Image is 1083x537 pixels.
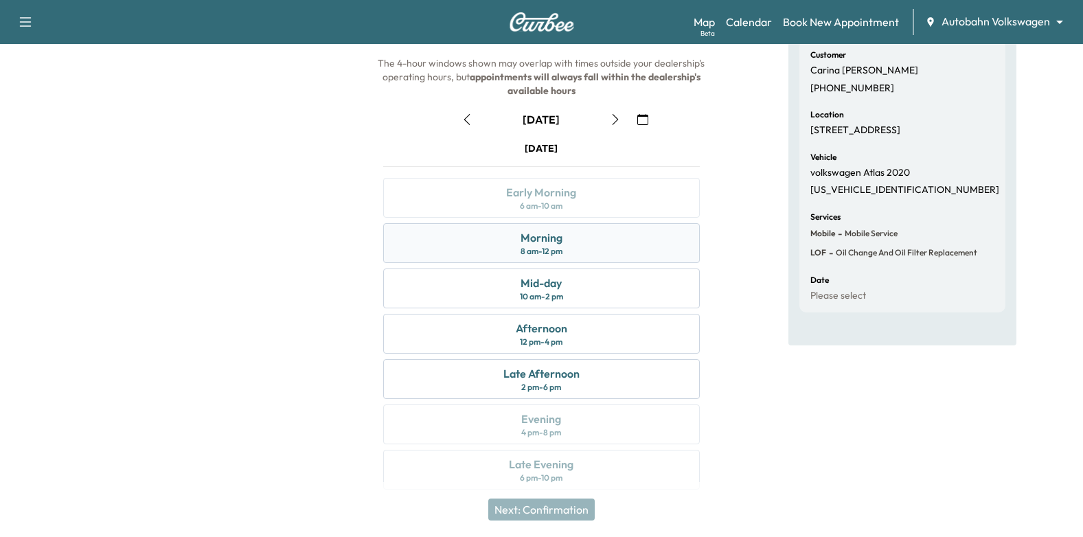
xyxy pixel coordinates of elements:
[810,247,826,258] span: LOF
[810,153,836,161] h6: Vehicle
[521,229,562,246] div: Morning
[694,14,715,30] a: MapBeta
[810,276,829,284] h6: Date
[516,320,567,336] div: Afternoon
[470,71,703,97] b: appointments will always fall within the dealership's available hours
[503,365,580,382] div: Late Afternoon
[520,291,563,302] div: 10 am - 2 pm
[521,275,562,291] div: Mid-day
[810,51,846,59] h6: Customer
[509,12,575,32] img: Curbee Logo
[810,82,894,95] p: [PHONE_NUMBER]
[810,124,900,137] p: [STREET_ADDRESS]
[378,16,707,97] span: The arrival window the night before the service date. The 4-hour windows shown may overlap with t...
[700,28,715,38] div: Beta
[810,228,835,239] span: Mobile
[523,112,560,127] div: [DATE]
[810,111,844,119] h6: Location
[726,14,772,30] a: Calendar
[521,382,561,393] div: 2 pm - 6 pm
[521,246,562,257] div: 8 am - 12 pm
[942,14,1050,30] span: Autobahn Volkswagen
[810,184,999,196] p: [US_VEHICLE_IDENTIFICATION_NUMBER]
[810,213,841,221] h6: Services
[826,246,833,260] span: -
[520,336,562,347] div: 12 pm - 4 pm
[835,227,842,240] span: -
[810,290,866,302] p: Please select
[810,167,910,179] p: volkswagen Atlas 2020
[783,14,899,30] a: Book New Appointment
[833,247,977,258] span: Oil Change and Oil Filter Replacement
[525,141,558,155] div: [DATE]
[810,65,918,77] p: Carina [PERSON_NAME]
[842,228,898,239] span: Mobile Service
